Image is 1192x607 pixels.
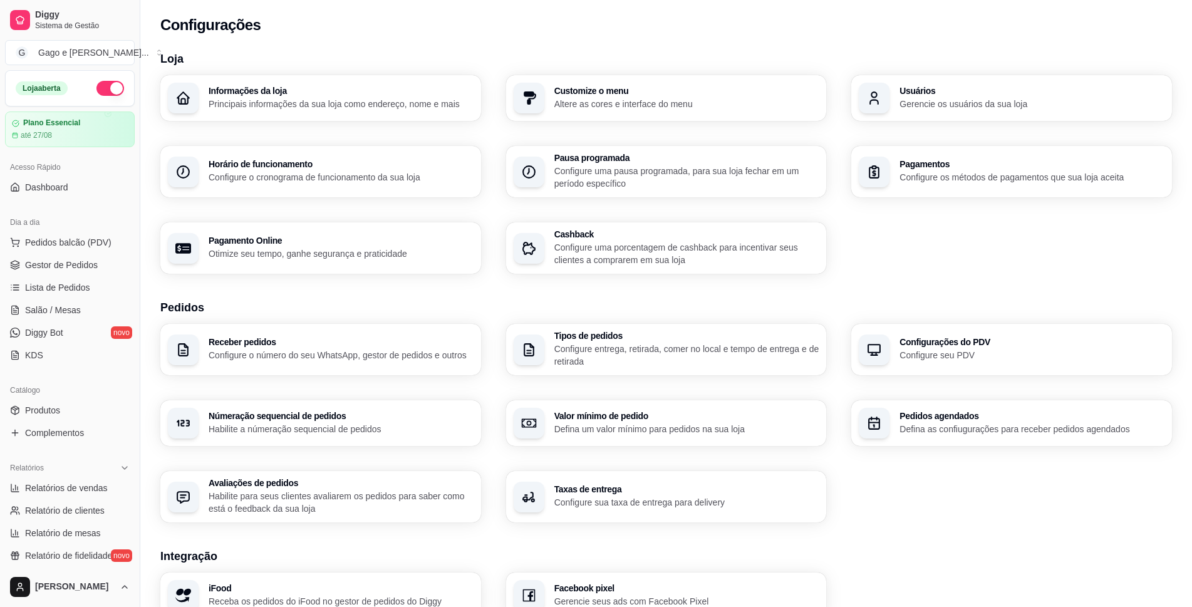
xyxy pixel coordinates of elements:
a: Plano Essencialaté 27/08 [5,112,135,147]
a: Relatório de mesas [5,523,135,543]
h3: Pedidos agendados [899,412,1164,420]
button: Receber pedidosConfigure o número do seu WhatsApp, gestor de pedidos e outros [160,324,481,375]
button: Alterar Status [96,81,124,96]
h3: Informações da loja [209,86,474,95]
button: Configurações do PDVConfigure seu PDV [851,324,1172,375]
p: Habilite para seus clientes avaliarem os pedidos para saber como está o feedback da sua loja [209,490,474,515]
button: PagamentosConfigure os métodos de pagamentos que sua loja aceita [851,146,1172,197]
a: Gestor de Pedidos [5,255,135,275]
p: Configure uma porcentagem de cashback para incentivar seus clientes a comprarem em sua loja [554,241,819,266]
div: Gago e [PERSON_NAME] ... [38,46,149,59]
h2: Configurações [160,15,261,35]
h3: Númeração sequencial de pedidos [209,412,474,420]
button: Pausa programadaConfigure uma pausa programada, para sua loja fechar em um período específico [506,146,827,197]
button: Pedidos balcão (PDV) [5,232,135,252]
a: Produtos [5,400,135,420]
button: Horário de funcionamentoConfigure o cronograma de funcionamento da sua loja [160,146,481,197]
h3: Customize o menu [554,86,819,95]
h3: Tipos de pedidos [554,331,819,340]
p: Configure o cronograma de funcionamento da sua loja [209,171,474,184]
span: Relatório de mesas [25,527,101,539]
h3: Pagamentos [899,160,1164,169]
h3: Loja [160,50,1172,68]
a: Relatórios de vendas [5,478,135,498]
h3: Receber pedidos [209,338,474,346]
h3: Valor mínimo de pedido [554,412,819,420]
div: Acesso Rápido [5,157,135,177]
span: Pedidos balcão (PDV) [25,236,111,249]
p: Defina as confiugurações para receber pedidos agendados [899,423,1164,435]
h3: Usuários [899,86,1164,95]
h3: Taxas de entrega [554,485,819,494]
button: CashbackConfigure uma porcentagem de cashback para incentivar seus clientes a comprarem em sua loja [506,222,827,274]
button: Informações da lojaPrincipais informações da sua loja como endereço, nome e mais [160,75,481,121]
h3: Integração [160,547,1172,565]
a: Relatório de fidelidadenovo [5,546,135,566]
button: Pagamento OnlineOtimize seu tempo, ganhe segurança e praticidade [160,222,481,274]
h3: Configurações do PDV [899,338,1164,346]
span: Sistema de Gestão [35,21,130,31]
span: Relatório de fidelidade [25,549,112,562]
div: Catálogo [5,380,135,400]
button: Select a team [5,40,135,65]
span: Diggy Bot [25,326,63,339]
span: Relatórios [10,463,44,473]
p: Gerencie os usuários da sua loja [899,98,1164,110]
p: Defina um valor mínimo para pedidos na sua loja [554,423,819,435]
button: Pedidos agendadosDefina as confiugurações para receber pedidos agendados [851,400,1172,446]
p: Otimize seu tempo, ganhe segurança e praticidade [209,247,474,260]
div: Dia a dia [5,212,135,232]
a: Salão / Mesas [5,300,135,320]
p: Configure sua taxa de entrega para delivery [554,496,819,509]
a: KDS [5,345,135,365]
h3: Horário de funcionamento [209,160,474,169]
a: Dashboard [5,177,135,197]
span: Lista de Pedidos [25,281,90,294]
button: Taxas de entregaConfigure sua taxa de entrega para delivery [506,471,827,522]
span: Diggy [35,9,130,21]
h3: Pedidos [160,299,1172,316]
p: Habilite a númeração sequencial de pedidos [209,423,474,435]
p: Configure o número do seu WhatsApp, gestor de pedidos e outros [209,349,474,361]
p: Configure entrega, retirada, comer no local e tempo de entrega e de retirada [554,343,819,368]
span: Produtos [25,404,60,417]
span: Relatório de clientes [25,504,105,517]
article: Plano Essencial [23,118,80,128]
button: Tipos de pedidosConfigure entrega, retirada, comer no local e tempo de entrega e de retirada [506,324,827,375]
a: Relatório de clientes [5,501,135,521]
h3: Avaliações de pedidos [209,479,474,487]
p: Principais informações da sua loja como endereço, nome e mais [209,98,474,110]
button: Customize o menuAltere as cores e interface do menu [506,75,827,121]
span: Relatórios de vendas [25,482,108,494]
button: Avaliações de pedidosHabilite para seus clientes avaliarem os pedidos para saber como está o feed... [160,471,481,522]
a: DiggySistema de Gestão [5,5,135,35]
span: Complementos [25,427,84,439]
p: Configure uma pausa programada, para sua loja fechar em um período específico [554,165,819,190]
span: [PERSON_NAME] [35,581,115,593]
span: Salão / Mesas [25,304,81,316]
h3: Facebook pixel [554,584,819,593]
span: Dashboard [25,181,68,194]
h3: Cashback [554,230,819,239]
span: Gestor de Pedidos [25,259,98,271]
span: G [16,46,28,59]
button: Númeração sequencial de pedidosHabilite a númeração sequencial de pedidos [160,400,481,446]
button: [PERSON_NAME] [5,572,135,602]
h3: Pagamento Online [209,236,474,245]
a: Diggy Botnovo [5,323,135,343]
span: KDS [25,349,43,361]
p: Configure seu PDV [899,349,1164,361]
h3: iFood [209,584,474,593]
p: Configure os métodos de pagamentos que sua loja aceita [899,171,1164,184]
article: até 27/08 [21,130,52,140]
h3: Pausa programada [554,153,819,162]
div: Loja aberta [16,81,68,95]
a: Lista de Pedidos [5,278,135,298]
button: Valor mínimo de pedidoDefina um valor mínimo para pedidos na sua loja [506,400,827,446]
p: Altere as cores e interface do menu [554,98,819,110]
a: Complementos [5,423,135,443]
button: UsuáriosGerencie os usuários da sua loja [851,75,1172,121]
